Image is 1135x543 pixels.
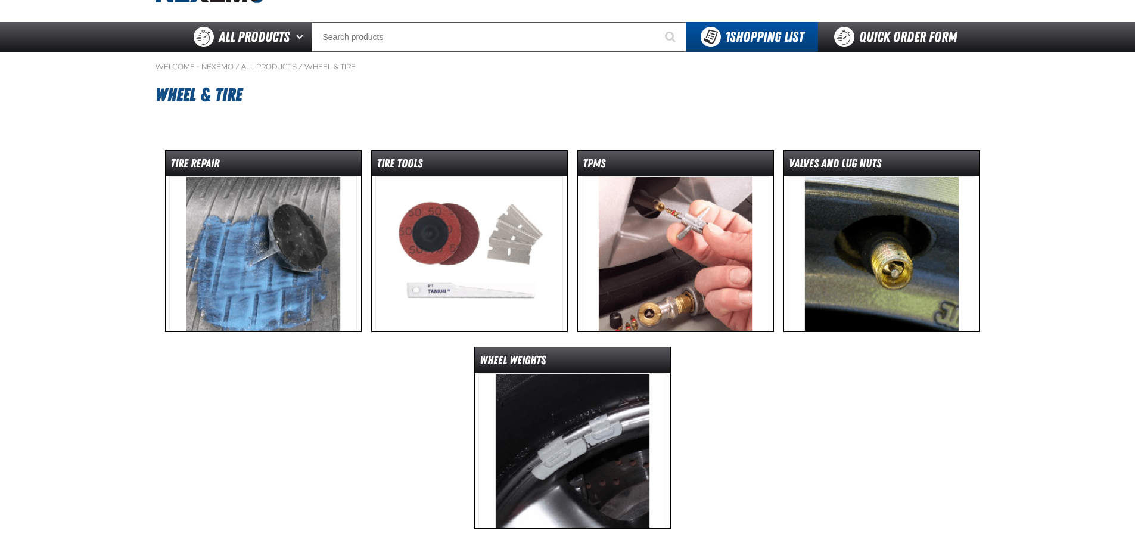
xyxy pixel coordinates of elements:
[474,347,671,529] a: Wheel Weights
[156,79,980,111] h1: Wheel & Tire
[165,150,362,332] a: Tire Repair
[235,62,240,72] span: /
[298,62,303,72] span: /
[578,156,773,176] dt: TPMS
[304,62,356,72] a: Wheel & Tire
[156,62,980,72] nav: Breadcrumbs
[686,22,818,52] button: You have 1 Shopping List. Open to view details
[292,22,312,52] button: Open All Products pages
[166,156,361,176] dt: Tire Repair
[784,156,979,176] dt: Valves and Lug Nuts
[818,22,979,52] a: Quick Order Form
[312,22,686,52] input: Search
[475,352,670,373] dt: Wheel Weights
[371,150,568,332] a: Tire Tools
[241,62,297,72] a: All Products
[577,150,774,332] a: TPMS
[478,373,666,528] img: Wheel Weights
[788,176,975,331] img: Valves and Lug Nuts
[372,156,567,176] dt: Tire Tools
[156,62,234,72] a: Welcome - Nexemo
[783,150,980,332] a: Valves and Lug Nuts
[219,26,290,48] span: All Products
[657,22,686,52] button: Start Searching
[169,176,357,331] img: Tire Repair
[375,176,563,331] img: Tire Tools
[725,29,804,45] span: Shopping List
[582,176,769,331] img: TPMS
[725,29,730,45] strong: 1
